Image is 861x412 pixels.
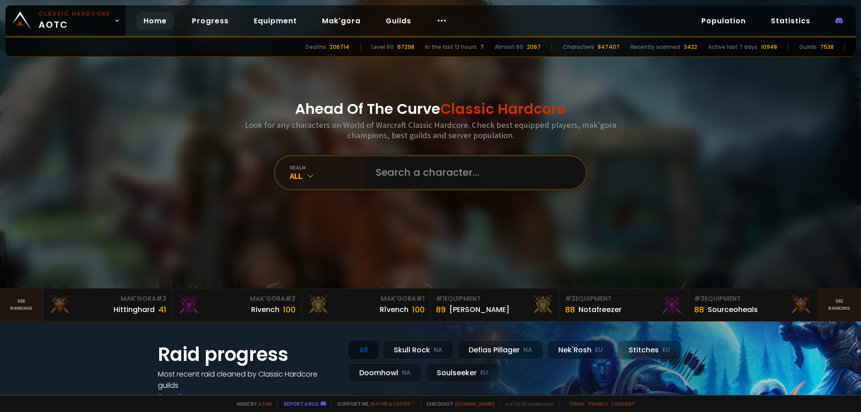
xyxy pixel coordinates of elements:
a: #3Equipment88Sourceoheals [689,289,818,321]
div: Notafreezer [578,304,622,315]
h4: Most recent raid cleaned by Classic Hardcore guilds [158,369,337,391]
div: Mak'Gora [307,294,425,304]
div: Nek'Rosh [547,340,614,360]
a: [DOMAIN_NAME] [455,400,494,407]
small: Classic Hardcore [39,10,110,18]
a: Seeranking [818,289,861,321]
a: Consent [611,400,635,407]
a: Equipment [247,12,304,30]
div: All [348,340,379,360]
a: Mak'Gora#3Hittinghard41 [43,289,172,321]
div: Level 60 [371,43,394,51]
div: Defias Pillager [457,340,544,360]
div: [PERSON_NAME] [449,304,509,315]
div: 10948 [761,43,777,51]
a: Mak'gora [315,12,368,30]
h3: Look for any characters on World of Warcraft Classic Hardcore. Check best equipped players, mak'g... [241,120,620,140]
span: # 1 [436,294,444,303]
a: Statistics [764,12,818,30]
div: In the last 12 hours [425,43,477,51]
div: 2067 [527,43,541,51]
div: Sourceoheals [708,304,758,315]
a: See all progress [158,391,216,402]
div: 7538 [820,43,834,51]
div: Recently scanned [631,43,680,51]
span: v. d752d5 - production [500,400,553,407]
div: Characters [563,43,594,51]
small: EU [480,369,488,377]
h1: Raid progress [158,340,337,369]
div: Mak'Gora [178,294,296,304]
a: Population [694,12,753,30]
div: Active last 7 days [708,43,757,51]
div: Deaths [305,43,326,51]
span: # 1 [416,294,425,303]
a: Terms [568,400,585,407]
div: 100 [412,304,425,316]
small: NA [402,369,411,377]
div: 847407 [598,43,620,51]
a: Mak'Gora#1Rîvench100 [301,289,430,321]
small: NA [434,346,443,355]
div: 206714 [330,43,349,51]
div: Rîvench [380,304,409,315]
div: Almost 60 [495,43,523,51]
span: AOTC [39,10,110,31]
a: Privacy [588,400,608,407]
div: 88 [565,304,575,316]
span: Support me, [331,400,415,407]
span: Checkout [421,400,494,407]
div: Rivench [251,304,279,315]
a: Progress [185,12,236,30]
div: Stitches [617,340,681,360]
div: Hittinghard [113,304,155,315]
span: # 2 [565,294,575,303]
span: Made by [231,400,272,407]
small: EU [662,346,670,355]
a: a fan [258,400,272,407]
div: Equipment [565,294,683,304]
small: NA [523,346,532,355]
div: 89 [436,304,446,316]
div: 100 [283,304,296,316]
a: Classic HardcoreAOTC [5,5,126,36]
a: Report a bug [284,400,319,407]
div: Equipment [694,294,812,304]
div: Equipment [436,294,554,304]
small: EU [595,346,603,355]
div: Skull Rock [383,340,454,360]
a: Home [136,12,174,30]
div: All [290,171,365,181]
a: #1Equipment89[PERSON_NAME] [430,289,560,321]
span: # 3 [694,294,704,303]
span: # 2 [285,294,296,303]
div: realm [290,164,365,171]
a: #2Equipment88Notafreezer [560,289,689,321]
span: # 3 [156,294,166,303]
a: Mak'Gora#2Rivench100 [172,289,301,321]
span: Classic Hardcore [440,99,566,119]
div: 88 [694,304,704,316]
a: Buy me a coffee [371,400,415,407]
div: 67298 [397,43,414,51]
div: 3422 [684,43,697,51]
input: Search a character... [370,156,575,189]
div: Guilds [799,43,817,51]
div: Mak'Gora [48,294,166,304]
div: 41 [158,304,166,316]
a: Guilds [378,12,418,30]
div: Doomhowl [348,363,422,382]
div: Soulseeker [426,363,499,382]
h1: Ahead Of The Curve [295,98,566,120]
div: 7 [480,43,484,51]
